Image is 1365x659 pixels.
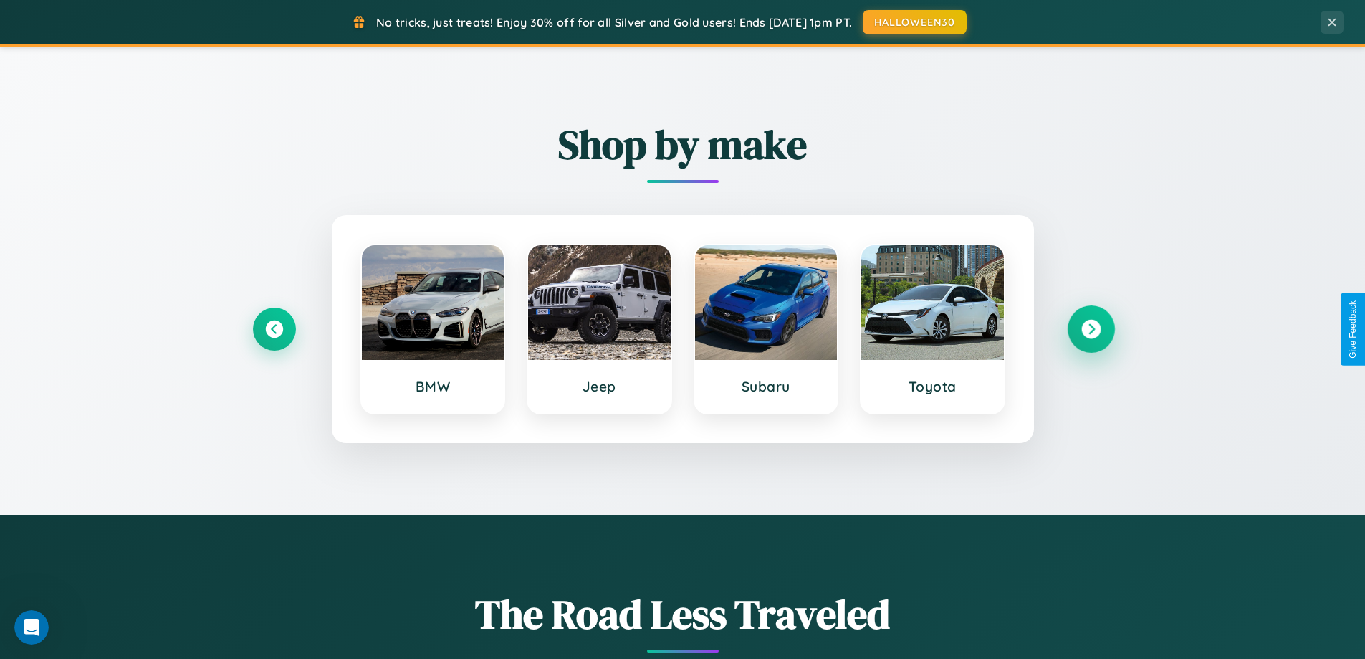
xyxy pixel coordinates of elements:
h3: Jeep [542,378,656,395]
h2: Shop by make [253,117,1113,172]
div: Give Feedback [1348,300,1358,359]
h3: Toyota [876,378,990,395]
span: No tricks, just treats! Enjoy 30% off for all Silver and Gold users! Ends [DATE] 1pm PT. [376,15,852,29]
button: HALLOWEEN30 [863,10,967,34]
h1: The Road Less Traveled [253,587,1113,642]
h3: Subaru [709,378,823,395]
iframe: Intercom live chat [14,610,49,645]
h3: BMW [376,378,490,395]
